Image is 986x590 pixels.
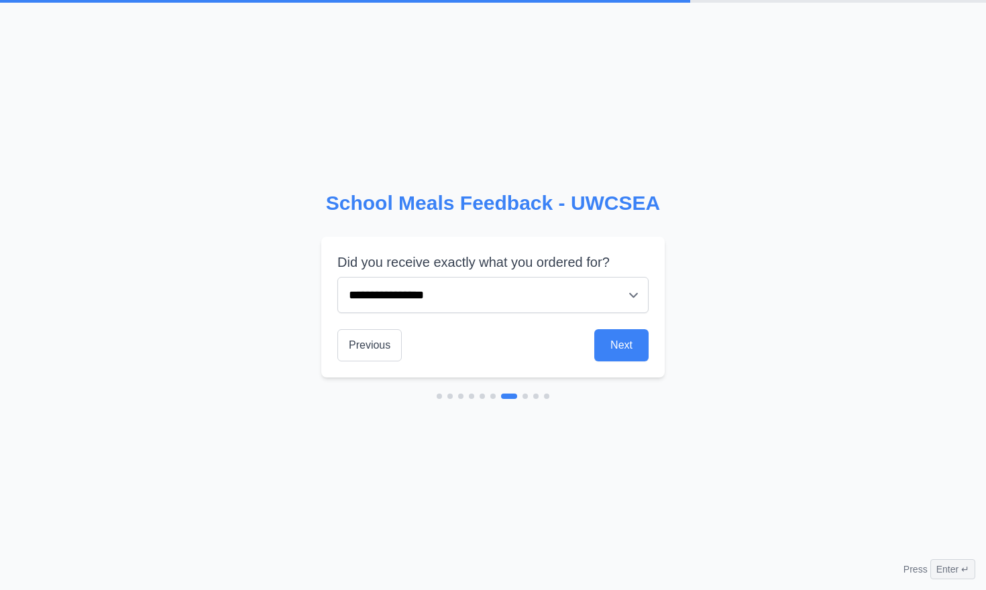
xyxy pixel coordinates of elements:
[321,191,665,215] h2: School Meals Feedback - UWCSEA
[337,329,402,361] button: Previous
[930,559,975,579] span: Enter ↵
[337,253,649,272] label: Did you receive exactly what you ordered for?
[594,329,649,361] button: Next
[903,559,975,579] div: Press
